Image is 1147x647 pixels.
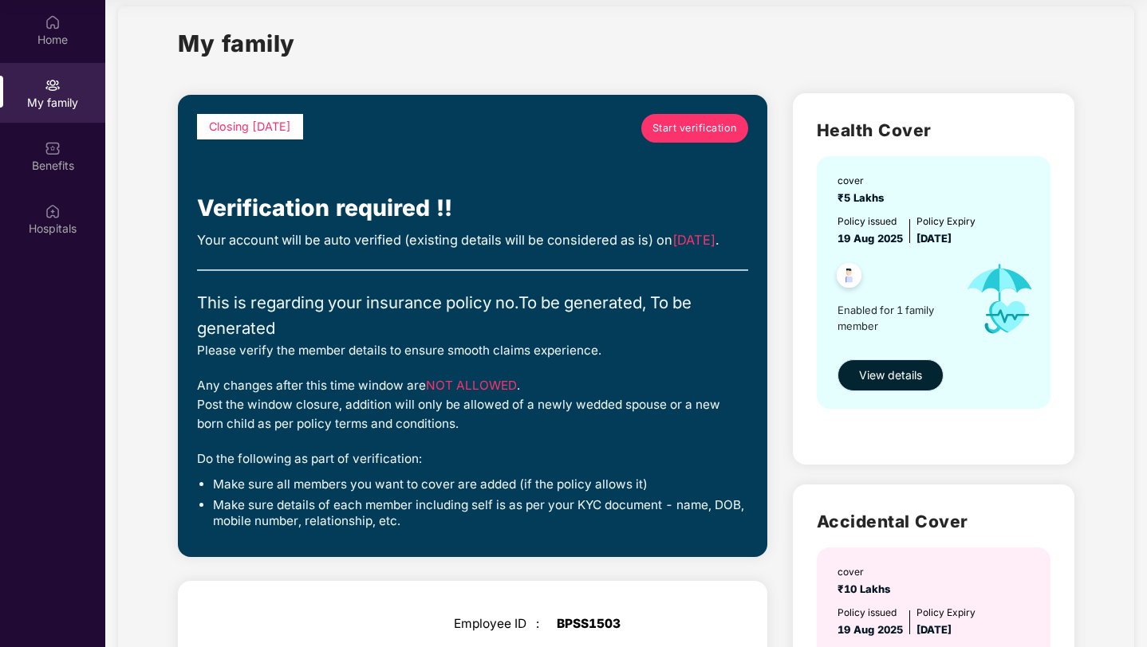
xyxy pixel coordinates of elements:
[817,508,1050,535] h2: Accidental Cover
[45,203,61,219] img: svg+xml;base64,PHN2ZyBpZD0iSG9zcGl0YWxzIiB4bWxucz0iaHR0cDovL3d3dy53My5vcmcvMjAwMC9zdmciIHdpZHRoPS...
[859,367,922,384] span: View details
[557,617,700,631] div: BPSS1503
[838,606,903,621] div: Policy issued
[817,117,1050,143] h2: Health Cover
[838,174,890,189] div: cover
[426,378,517,393] span: NOT ALLOWED
[838,214,903,229] div: Policy issued
[672,232,715,248] span: [DATE]
[838,191,890,204] span: ₹5 Lakhs
[45,14,61,30] img: svg+xml;base64,PHN2ZyBpZD0iSG9tZSIgeG1sbnM9Imh0dHA6Ly93d3cudzMub3JnLzIwMDAvc3ZnIiB3aWR0aD0iMjAiIG...
[830,258,869,297] img: svg+xml;base64,PHN2ZyB4bWxucz0iaHR0cDovL3d3dy53My5vcmcvMjAwMC9zdmciIHdpZHRoPSI0OC45NDMiIGhlaWdodD...
[916,214,976,229] div: Policy Expiry
[838,582,897,595] span: ₹10 Lakhs
[916,232,952,245] span: [DATE]
[213,476,748,492] li: Make sure all members you want to cover are added (if the policy allows it)
[652,120,737,136] span: Start verification
[641,114,748,143] a: Start verification
[838,623,903,636] span: 19 Aug 2025
[213,497,748,530] li: Make sure details of each member including self is as per your KYC document - name, DOB, mobile n...
[178,25,295,61] h1: My family
[838,302,952,335] span: Enabled for 1 family member
[197,290,748,341] div: This is regarding your insurance policy no. To be generated, To be generated
[197,449,748,469] div: Do the following as part of verification:
[197,190,748,225] div: Verification required !!
[838,565,897,580] div: cover
[952,247,1048,351] img: icon
[197,376,748,433] div: Any changes after this time window are . Post the window closure, addition will only be allowed o...
[197,230,748,251] div: Your account will be auto verified (existing details will be considered as is) on .
[536,617,557,631] div: :
[45,140,61,156] img: svg+xml;base64,PHN2ZyBpZD0iQmVuZWZpdHMiIHhtbG5zPSJodHRwOi8vd3d3LnczLm9yZy8yMDAwL3N2ZyIgd2lkdGg9Ij...
[197,341,748,360] div: Please verify the member details to ensure smooth claims experience.
[454,617,536,631] div: Employee ID
[45,77,61,93] img: svg+xml;base64,PHN2ZyB3aWR0aD0iMjAiIGhlaWdodD0iMjAiIHZpZXdCb3g9IjAgMCAyMCAyMCIgZmlsbD0ibm9uZSIgeG...
[838,359,944,391] button: View details
[209,120,291,133] span: Closing [DATE]
[838,232,903,245] span: 19 Aug 2025
[916,606,976,621] div: Policy Expiry
[916,623,952,636] span: [DATE]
